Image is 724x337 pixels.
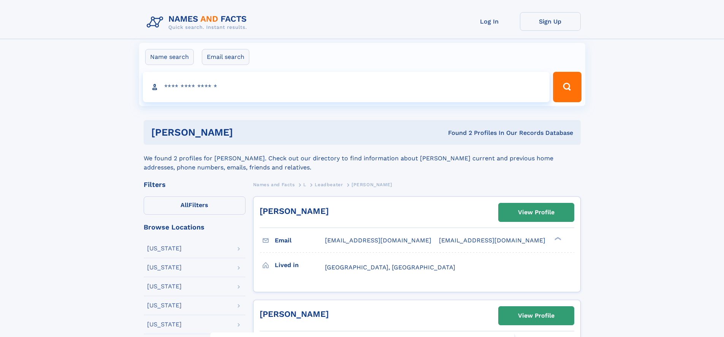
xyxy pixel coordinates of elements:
div: [US_STATE] [147,264,182,271]
div: We found 2 profiles for [PERSON_NAME]. Check out our directory to find information about [PERSON_... [144,145,581,172]
span: [PERSON_NAME] [352,182,392,187]
span: Leadbeater [315,182,343,187]
h1: [PERSON_NAME] [151,128,341,137]
span: [EMAIL_ADDRESS][DOMAIN_NAME] [439,237,545,244]
a: Leadbeater [315,180,343,189]
div: View Profile [518,307,554,324]
a: L [303,180,306,189]
a: Log In [459,12,520,31]
span: [EMAIL_ADDRESS][DOMAIN_NAME] [325,237,431,244]
label: Filters [144,196,246,215]
span: All [181,201,189,209]
a: View Profile [499,203,574,222]
label: Name search [145,49,194,65]
div: Filters [144,181,246,188]
div: [US_STATE] [147,302,182,309]
label: Email search [202,49,249,65]
div: ❯ [553,236,562,241]
h3: Lived in [275,259,325,272]
a: Names and Facts [253,180,295,189]
input: search input [143,72,550,102]
div: [US_STATE] [147,245,182,252]
a: [PERSON_NAME] [260,206,329,216]
img: Logo Names and Facts [144,12,253,33]
div: [US_STATE] [147,321,182,328]
button: Search Button [553,72,581,102]
span: L [303,182,306,187]
span: [GEOGRAPHIC_DATA], [GEOGRAPHIC_DATA] [325,264,455,271]
a: [PERSON_NAME] [260,309,329,319]
a: View Profile [499,307,574,325]
div: [US_STATE] [147,283,182,290]
h3: Email [275,234,325,247]
a: Sign Up [520,12,581,31]
div: Found 2 Profiles In Our Records Database [341,129,573,137]
div: Browse Locations [144,224,246,231]
div: View Profile [518,204,554,221]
